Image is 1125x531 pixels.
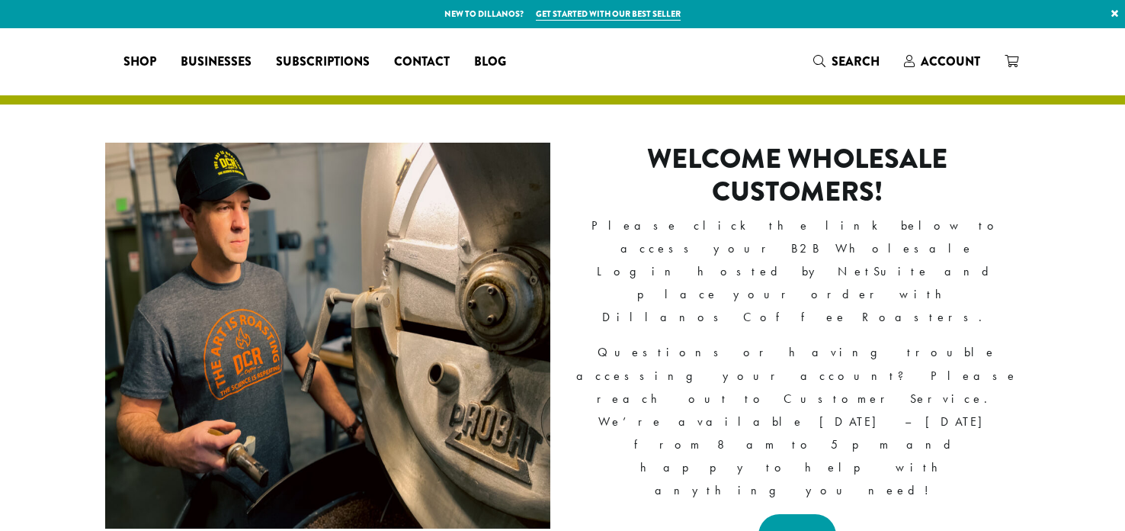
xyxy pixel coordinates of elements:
[921,53,980,70] span: Account
[801,49,892,74] a: Search
[575,214,1020,329] p: Please click the link below to access your B2B Wholesale Login hosted by NetSuite and place your ...
[123,53,156,72] span: Shop
[575,341,1020,502] p: Questions or having trouble accessing your account? Please reach out to Customer Service. We’re a...
[832,53,880,70] span: Search
[181,53,252,72] span: Businesses
[111,50,168,74] a: Shop
[276,53,370,72] span: Subscriptions
[474,53,506,72] span: Blog
[536,8,681,21] a: Get started with our best seller
[575,143,1020,208] h2: Welcome Wholesale Customers!
[394,53,450,72] span: Contact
